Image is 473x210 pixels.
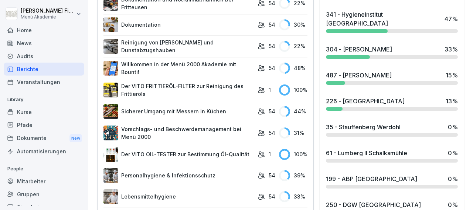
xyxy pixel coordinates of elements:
a: Vorschlags- und Beschwerdemanagement bei Menü 2000 [103,125,254,141]
p: 54 [269,193,275,200]
img: xh3bnih80d1pxcetv9zsuevg.png [103,61,118,76]
p: Menü Akademie [21,14,75,20]
a: 304 - [PERSON_NAME]33% [323,42,461,62]
img: jg117puhp44y4en97z3zv7dk.png [103,17,118,32]
p: 54 [269,21,275,29]
p: 54 [269,171,275,179]
div: 100 % [279,149,307,160]
div: 15 % [446,71,458,80]
div: 47 % [445,14,458,23]
a: 61 - Lumberg II Schalksmühle0% [323,146,461,166]
div: 33 % [445,45,458,54]
div: 100 % [279,84,307,96]
div: 199 - ABP [GEOGRAPHIC_DATA] [326,174,417,183]
a: Lebensmittelhygiene [103,189,254,204]
p: [PERSON_NAME] Fiegert [21,8,75,14]
img: lxawnajjsce9vyoprlfqagnf.png [103,83,118,97]
a: 487 - [PERSON_NAME]15% [323,68,461,88]
a: Automatisierungen [4,145,84,158]
div: 487 - [PERSON_NAME] [326,71,392,80]
a: Audits [4,50,84,63]
div: 31 % [279,127,307,139]
a: 199 - ABP [GEOGRAPHIC_DATA]0% [323,171,461,191]
div: 0 % [448,123,458,131]
img: jz0fz12u36edh1e04itkdbcq.png [103,189,118,204]
div: 44 % [279,106,307,117]
p: 54 [269,107,275,115]
div: 304 - [PERSON_NAME] [326,45,392,54]
a: Der VITO FRITTIERÖL-FILTER zur Reinigung des Frittieröls [103,82,254,98]
div: 250 - DGW [GEOGRAPHIC_DATA] [326,200,421,209]
p: 54 [269,64,275,72]
a: 35 - Stauffenberg Werdohl0% [323,120,461,140]
div: 0 % [448,200,458,209]
p: 54 [269,42,275,50]
div: 61 - Lumberg II Schalksmühle [326,149,407,157]
img: tq1iwfpjw7gb8q143pboqzza.png [103,168,118,183]
a: 226 - [GEOGRAPHIC_DATA]13% [323,94,461,114]
a: Home [4,24,84,37]
p: 54 [269,129,275,137]
p: People [4,163,84,175]
a: Der VITO OIL-TESTER zur Bestimmung Öl-Qualität [103,147,254,162]
a: Mitarbeiter [4,175,84,188]
a: 341 - Hygieneinstitut [GEOGRAPHIC_DATA]47% [323,7,461,36]
div: 22 % [279,41,307,52]
div: Dokumente [4,131,84,145]
a: Reinigung von [PERSON_NAME] und Dunstabzugshauben [103,39,254,54]
a: Pfade [4,119,84,131]
a: Sicherer Umgang mit Messern in Küchen [103,104,254,119]
a: DokumenteNew [4,131,84,145]
div: 13 % [446,97,458,106]
div: 0 % [448,174,458,183]
a: Dokumentation [103,17,254,32]
div: 226 - [GEOGRAPHIC_DATA] [326,97,405,106]
a: Kurse [4,106,84,119]
a: Willkommen in der Menü 2000 Akademie mit Bounti! [103,60,254,76]
div: 30 % [279,19,307,30]
a: Gruppen [4,188,84,201]
a: Berichte [4,63,84,76]
div: 33 % [279,191,307,202]
p: 1 [269,150,271,158]
a: Veranstaltungen [4,76,84,89]
div: 35 - Stauffenberg Werdohl [326,123,401,131]
p: 1 [269,86,271,94]
img: m8bvy8z8kneahw7tpdkl7btm.png [103,126,118,140]
div: 39 % [279,170,307,181]
div: 48 % [279,63,307,74]
img: mfnj94a6vgl4cypi86l5ezmw.png [103,39,118,54]
p: Library [4,94,84,106]
a: News [4,37,84,50]
div: New [69,134,82,143]
div: 0 % [448,149,458,157]
img: up30sq4qohmlf9oyka1pt50j.png [103,147,118,162]
div: 341 - Hygieneinstitut [GEOGRAPHIC_DATA] [326,10,441,28]
img: bnqppd732b90oy0z41dk6kj2.png [103,104,118,119]
a: Personalhygiene & Infektionsschutz [103,168,254,183]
